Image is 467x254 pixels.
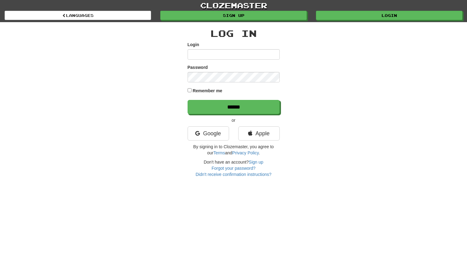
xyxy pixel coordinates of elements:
a: Languages [5,11,151,20]
a: Terms [213,150,225,155]
a: Didn't receive confirmation instructions? [196,172,271,177]
a: Apple [238,126,280,141]
div: Don't have an account? [188,159,280,177]
a: Google [188,126,229,141]
label: Login [188,42,199,48]
a: Login [316,11,462,20]
p: or [188,117,280,123]
a: Privacy Policy [232,150,259,155]
label: Password [188,64,208,70]
h2: Log In [188,28,280,38]
a: Forgot your password? [212,166,255,171]
p: By signing in to Clozemaster, you agree to our and . [188,144,280,156]
a: Sign up [160,11,307,20]
a: Sign up [249,160,263,165]
label: Remember me [193,88,222,94]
